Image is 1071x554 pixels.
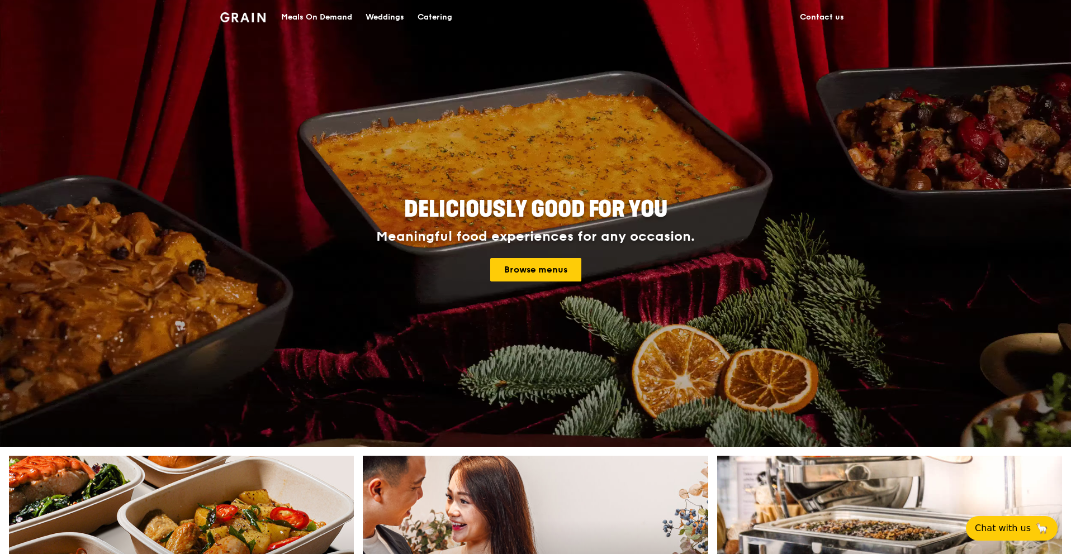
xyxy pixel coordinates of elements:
[490,258,581,281] a: Browse menus
[334,229,737,245] div: Meaningful food experiences for any occasion.
[975,522,1031,535] span: Chat with us
[220,12,266,22] img: Grain
[966,516,1058,541] button: Chat with us🦙
[359,1,411,34] a: Weddings
[1035,522,1049,535] span: 🦙
[411,1,459,34] a: Catering
[793,1,851,34] a: Contact us
[281,1,352,34] div: Meals On Demand
[366,1,404,34] div: Weddings
[418,1,452,34] div: Catering
[404,196,667,223] span: Deliciously good for you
